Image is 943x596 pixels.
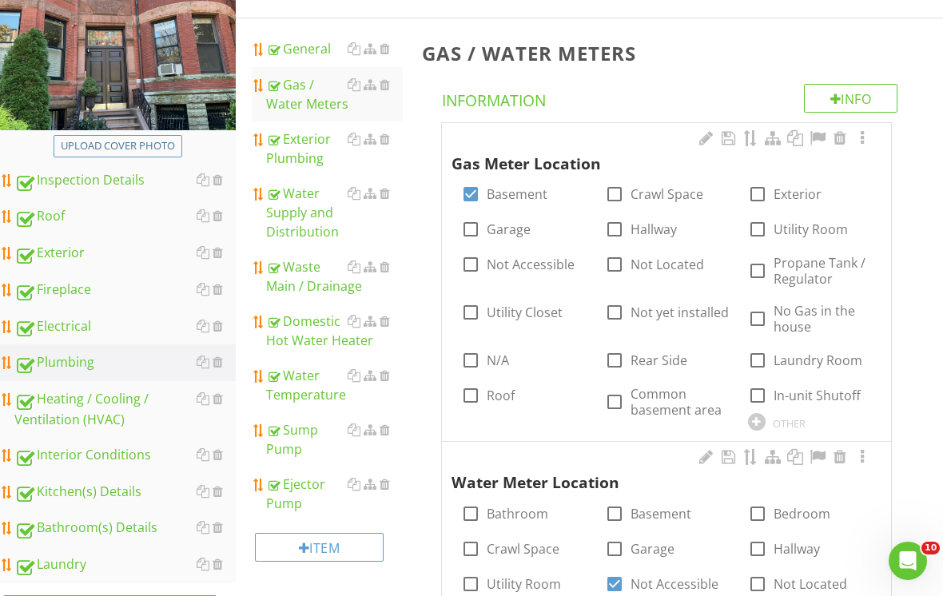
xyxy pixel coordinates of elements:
div: Ejector Pump [266,475,403,513]
label: Crawl Space [631,186,703,202]
div: Heating / Cooling / Ventilation (HVAC) [14,389,236,429]
div: Exterior [14,243,236,264]
span: 10 [921,542,940,554]
div: General [266,39,403,58]
label: Utility Room [487,576,561,592]
label: Basement [631,506,691,522]
div: Waste Main / Drainage [266,257,403,296]
label: Roof [487,387,515,403]
div: Domestic Hot Water Heater [266,312,403,350]
div: Roof [14,206,236,227]
div: Bathroom(s) Details [14,518,236,538]
label: In-unit Shutoff [774,387,861,403]
div: Interior Conditions [14,445,236,466]
label: Not Accessible [487,256,575,272]
label: No Gas in the house [774,303,872,335]
label: Exterior [774,186,822,202]
div: Inspection Details [14,170,236,191]
label: Rear Side [631,352,687,368]
label: Bathroom [487,506,548,522]
label: Utility Room [774,221,848,237]
h4: Information [442,84,897,111]
div: Sump Pump [266,420,403,459]
div: Upload cover photo [61,138,175,154]
iframe: Intercom live chat [889,542,927,580]
label: Hallway [774,541,820,557]
label: Garage [487,221,531,237]
label: Garage [631,541,674,557]
h3: Gas / Water Meters [422,42,917,64]
div: Exterior Plumbing [266,129,403,168]
label: N/A [487,352,509,368]
label: Hallway [631,221,677,237]
label: Bedroom [774,506,830,522]
label: Laundry Room [774,352,862,368]
div: Kitchen(s) Details [14,482,236,503]
label: Not Accessible [631,576,718,592]
div: OTHER [773,417,806,430]
div: Laundry [14,554,236,575]
div: Info [804,84,898,113]
div: Item [255,533,384,562]
label: Propane Tank / Regulator [774,255,872,287]
div: Plumbing [14,352,236,373]
label: Utility Closet [487,304,563,320]
label: Not Located [631,256,704,272]
label: Crawl Space [487,541,559,557]
label: Not yet installed [631,304,729,320]
label: Not Located [774,576,847,592]
div: Fireplace [14,280,236,300]
div: Water Meter Location [452,448,860,495]
label: Common basement area [631,386,729,418]
label: Basement [487,186,547,202]
div: Water Temperature [266,366,403,404]
div: Gas / Water Meters [266,75,403,113]
div: Electrical [14,316,236,337]
div: Gas Meter Location [452,129,860,176]
div: Water Supply and Distribution [266,184,403,241]
button: Upload cover photo [54,135,182,157]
